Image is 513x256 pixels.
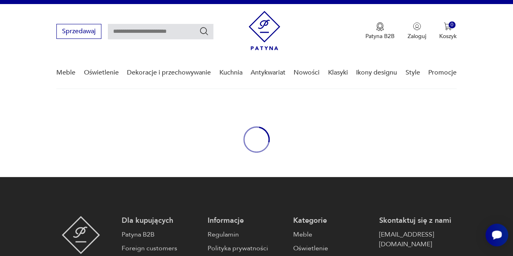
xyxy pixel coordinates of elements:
[444,22,452,30] img: Ikona koszyka
[408,22,426,40] button: Zaloguj
[439,32,457,40] p: Koszyk
[379,216,456,226] p: Skontaktuj się z nami
[251,57,285,88] a: Antykwariat
[208,216,285,226] p: Informacje
[208,243,285,253] a: Polityka prywatności
[293,230,371,239] a: Meble
[219,57,242,88] a: Kuchnia
[379,230,456,249] a: [EMAIL_ADDRESS][DOMAIN_NAME]
[84,57,119,88] a: Oświetlenie
[408,32,426,40] p: Zaloguj
[293,216,371,226] p: Kategorie
[428,57,457,88] a: Promocje
[208,230,285,239] a: Regulamin
[56,24,101,39] button: Sprzedawaj
[199,26,209,36] button: Szukaj
[405,57,420,88] a: Style
[356,57,397,88] a: Ikony designu
[122,230,199,239] a: Patyna B2B
[122,216,199,226] p: Dla kupujących
[376,22,384,31] img: Ikona medalu
[365,22,395,40] button: Patyna B2B
[439,22,457,40] button: 0Koszyk
[56,57,75,88] a: Meble
[485,224,508,246] iframe: Smartsupp widget button
[127,57,211,88] a: Dekoracje i przechowywanie
[122,243,199,253] a: Foreign customers
[294,57,320,88] a: Nowości
[56,29,101,35] a: Sprzedawaj
[293,243,371,253] a: Oświetlenie
[413,22,421,30] img: Ikonka użytkownika
[365,22,395,40] a: Ikona medaluPatyna B2B
[365,32,395,40] p: Patyna B2B
[449,21,455,28] div: 0
[62,216,100,254] img: Patyna - sklep z meblami i dekoracjami vintage
[249,11,280,50] img: Patyna - sklep z meblami i dekoracjami vintage
[328,57,348,88] a: Klasyki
